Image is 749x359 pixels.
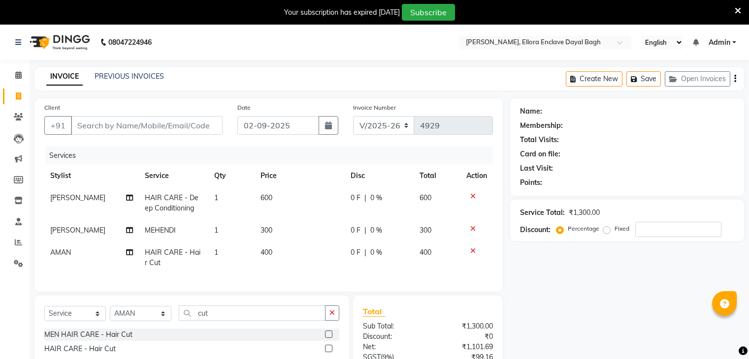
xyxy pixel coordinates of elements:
span: 300 [420,226,431,235]
label: Invoice Number [353,103,396,112]
span: 300 [261,226,272,235]
th: Price [255,165,345,187]
button: Save [626,71,661,87]
a: PREVIOUS INVOICES [95,72,164,81]
a: INVOICE [46,68,83,86]
div: HAIR CARE - Hair Cut [44,344,116,354]
div: Points: [520,178,542,188]
div: Last Visit: [520,163,553,174]
label: Client [44,103,60,112]
div: Total Visits: [520,135,559,145]
span: | [364,193,366,203]
span: 600 [420,193,431,202]
th: Total [414,165,460,187]
span: AMAN [50,248,71,257]
div: Sub Total: [356,321,428,331]
span: HAIR CARE - Deep Conditioning [145,193,198,212]
span: | [364,247,366,258]
span: 0 % [370,225,382,236]
th: Action [460,165,493,187]
div: Services [45,147,500,165]
label: Percentage [568,224,599,233]
span: Admin [709,37,730,48]
span: 0 F [351,193,360,203]
img: logo [25,29,93,56]
div: ₹1,300.00 [569,208,600,218]
span: [PERSON_NAME] [50,226,105,235]
label: Fixed [615,224,629,233]
div: Membership: [520,120,563,131]
div: Name: [520,106,542,117]
b: 08047224946 [108,29,152,56]
button: +91 [44,116,72,135]
div: Discount: [356,331,428,342]
button: Subscribe [402,4,455,21]
div: ₹0 [428,331,500,342]
div: Your subscription has expired [DATE] [284,7,400,18]
span: | [364,225,366,236]
span: 400 [261,248,272,257]
input: Search by Name/Mobile/Email/Code [71,116,223,135]
button: Create New [566,71,622,87]
span: 0 F [351,225,360,236]
span: 1 [214,226,218,235]
div: Net: [356,342,428,352]
div: ₹1,101.69 [428,342,500,352]
div: Card on file: [520,149,560,159]
span: HAIR CARE - Hair Cut [145,248,200,267]
span: 0 % [370,193,382,203]
span: 1 [214,193,218,202]
th: Disc [345,165,414,187]
span: Total [363,306,386,317]
span: 600 [261,193,272,202]
div: MEN HAIR CARE - Hair Cut [44,329,132,340]
span: 1 [214,248,218,257]
div: Discount: [520,225,551,235]
th: Service [139,165,208,187]
span: 0 F [351,247,360,258]
button: Open Invoices [665,71,730,87]
div: Service Total: [520,208,565,218]
span: 0 % [370,247,382,258]
span: 400 [420,248,431,257]
th: Stylist [44,165,139,187]
input: Search or Scan [179,305,326,321]
label: Date [237,103,251,112]
div: ₹1,300.00 [428,321,500,331]
span: MEHENDI [145,226,176,235]
iframe: chat widget [708,320,739,349]
th: Qty [208,165,255,187]
span: [PERSON_NAME] [50,193,105,202]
